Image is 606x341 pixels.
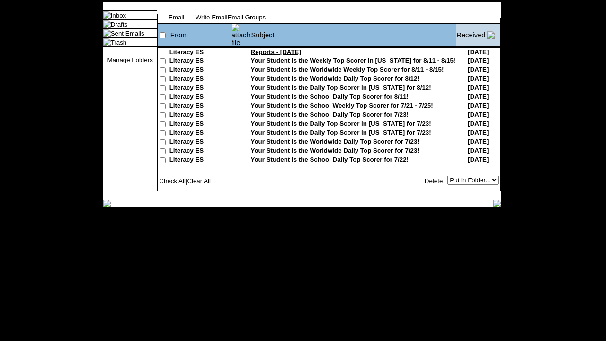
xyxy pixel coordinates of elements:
[111,30,144,37] a: Sent Emails
[251,57,456,64] a: Your Student Is the Weekly Top Scorer in [US_STATE] for 8/11 - 8/15!
[468,93,489,100] nobr: [DATE]
[251,129,431,136] a: Your Student Is the Daily Top Scorer in [US_STATE] for 7/23!
[251,93,409,100] a: Your Student Is the School Daily Top Scorer for 8/11!
[103,29,111,37] img: folder_icon.gif
[468,156,489,163] nobr: [DATE]
[251,84,431,91] a: Your Student Is the Daily Top Scorer in [US_STATE] for 8/12!
[456,31,485,39] a: Received
[103,200,111,207] img: table_footer_left.gif
[103,20,111,28] img: folder_icon.gif
[468,111,489,118] nobr: [DATE]
[169,129,231,138] td: Literacy ES
[158,176,257,186] td: |
[169,57,231,66] td: Literacy ES
[251,120,431,127] a: Your Student Is the Daily Top Scorer in [US_STATE] for 7/23!
[468,138,489,145] nobr: [DATE]
[169,138,231,147] td: Literacy ES
[103,11,111,19] img: folder_icon_pick.gif
[251,111,409,118] a: Your Student Is the School Daily Top Scorer for 7/23!
[169,111,231,120] td: Literacy ES
[169,75,231,84] td: Literacy ES
[103,38,111,46] img: folder_icon.gif
[169,48,231,57] td: Literacy ES
[169,14,184,21] a: Email
[487,31,495,39] img: arrow_down.gif
[468,147,489,154] nobr: [DATE]
[251,66,444,73] a: Your Student Is the Worldwide Weekly Top Scorer for 8/11 - 8/15!
[196,14,228,21] a: Write Email
[251,102,433,109] a: Your Student Is the School Weekly Top Scorer for 7/21 - 7/25!
[425,178,443,185] a: Delete
[251,147,419,154] a: Your Student Is the Worldwide Daily Top Scorer for 7/23!
[187,178,211,185] a: Clear All
[232,24,250,46] img: attach file
[111,12,126,19] a: Inbox
[493,200,501,207] img: table_footer_right.gif
[468,66,489,73] nobr: [DATE]
[251,156,409,163] a: Your Student Is the School Daily Top Scorer for 7/22!
[251,48,301,55] a: Reports - [DATE]
[468,102,489,109] nobr: [DATE]
[169,66,231,75] td: Literacy ES
[228,14,266,21] a: Email Groups
[169,120,231,129] td: Literacy ES
[251,138,419,145] a: Your Student Is the Worldwide Daily Top Scorer for 7/23!
[169,156,231,165] td: Literacy ES
[468,48,489,55] nobr: [DATE]
[468,75,489,82] nobr: [DATE]
[169,147,231,156] td: Literacy ES
[169,102,231,111] td: Literacy ES
[107,56,152,63] a: Manage Folders
[468,84,489,91] nobr: [DATE]
[170,31,187,39] a: From
[251,75,419,82] a: Your Student Is the Worldwide Daily Top Scorer for 8/12!
[169,93,231,102] td: Literacy ES
[159,178,186,185] a: Check All
[169,84,231,93] td: Literacy ES
[111,39,127,46] a: Trash
[468,57,489,64] nobr: [DATE]
[251,31,275,39] a: Subject
[468,120,489,127] nobr: [DATE]
[468,129,489,136] nobr: [DATE]
[111,21,128,28] a: Drafts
